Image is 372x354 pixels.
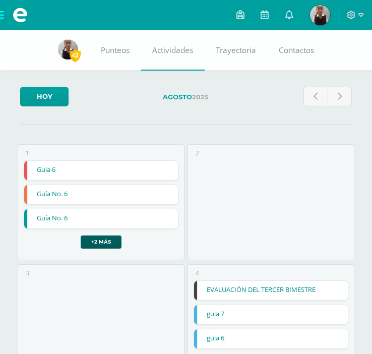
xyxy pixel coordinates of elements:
[152,45,193,55] span: Actividades
[194,305,347,324] a: guia 7
[58,39,78,60] img: cd5a91326a695894c1927037dc48d495.png
[81,235,121,249] a: +2 más
[216,45,256,55] span: Trayectoria
[70,49,81,62] span: 42
[194,329,348,349] div: guia 6 | Tarea
[268,30,326,71] a: Contactos
[101,45,130,55] span: Punteos
[194,305,348,325] div: guia 7 | Tarea
[24,185,177,204] a: Guía No. 6
[205,30,268,71] a: Trayectoria
[24,209,178,229] div: Guía No. 6 | Tarea
[24,185,178,205] div: Guía No. 6 | Tarea
[141,30,205,71] a: Actividades
[194,280,348,301] div: EVALUACIÓN DEL TERCER BIMESTRE | Tarea
[279,45,314,55] span: Contactos
[24,160,178,181] div: Guia 6 | Tarea
[26,149,29,157] div: 1
[196,149,199,157] div: 2
[194,329,347,348] a: guia 6
[24,161,177,180] a: Guia 6
[194,281,347,300] a: EVALUACIÓN DEL TERCER BIMESTRE
[77,87,295,107] label: 2025
[26,269,29,277] div: 3
[310,5,330,25] img: cd5a91326a695894c1927037dc48d495.png
[24,209,177,228] a: Guía No. 6
[163,93,192,101] strong: Agosto
[196,269,199,277] div: 4
[20,87,69,106] a: Hoy
[90,30,141,71] a: Punteos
